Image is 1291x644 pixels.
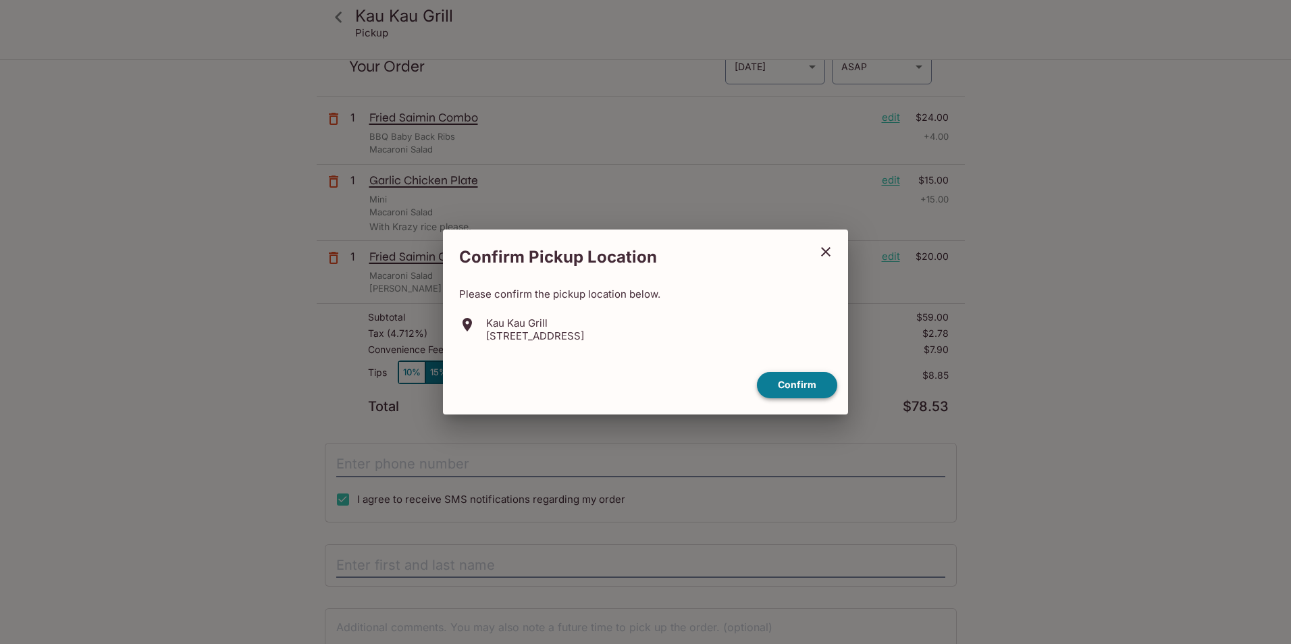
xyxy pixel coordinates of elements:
p: Kau Kau Grill [486,317,584,329]
p: [STREET_ADDRESS] [486,329,584,342]
button: confirm [757,372,837,398]
h2: Confirm Pickup Location [443,240,809,274]
button: close [809,235,843,269]
p: Please confirm the pickup location below. [459,288,832,300]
